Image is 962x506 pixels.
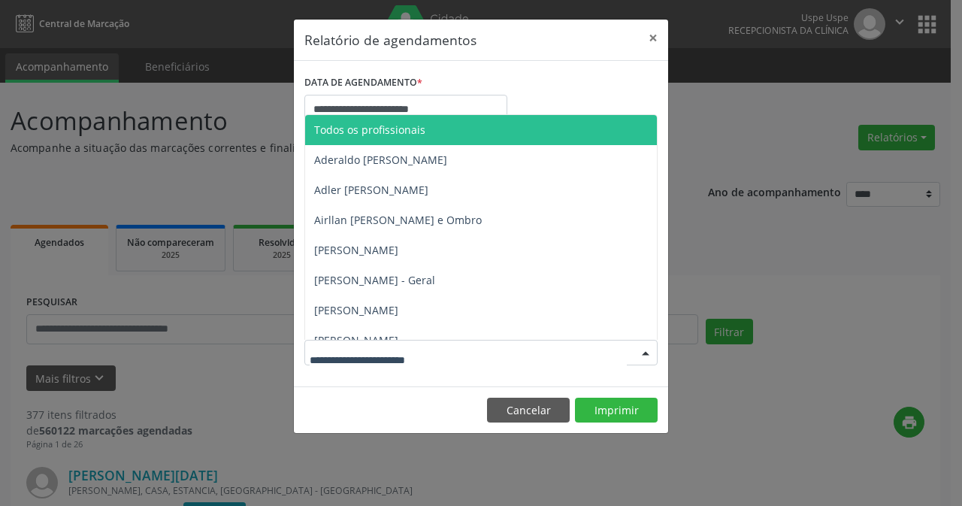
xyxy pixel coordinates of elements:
span: Aderaldo [PERSON_NAME] [314,153,447,167]
span: [PERSON_NAME] - Geral [314,273,435,287]
span: [PERSON_NAME] [314,243,398,257]
button: Cancelar [487,398,570,423]
span: [PERSON_NAME] [314,333,398,347]
h5: Relatório de agendamentos [304,30,476,50]
span: Todos os profissionais [314,123,425,137]
span: Adler [PERSON_NAME] [314,183,428,197]
button: Close [638,20,668,56]
label: DATA DE AGENDAMENTO [304,71,422,95]
button: Imprimir [575,398,658,423]
span: [PERSON_NAME] [314,303,398,317]
span: Airllan [PERSON_NAME] e Ombro [314,213,482,227]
